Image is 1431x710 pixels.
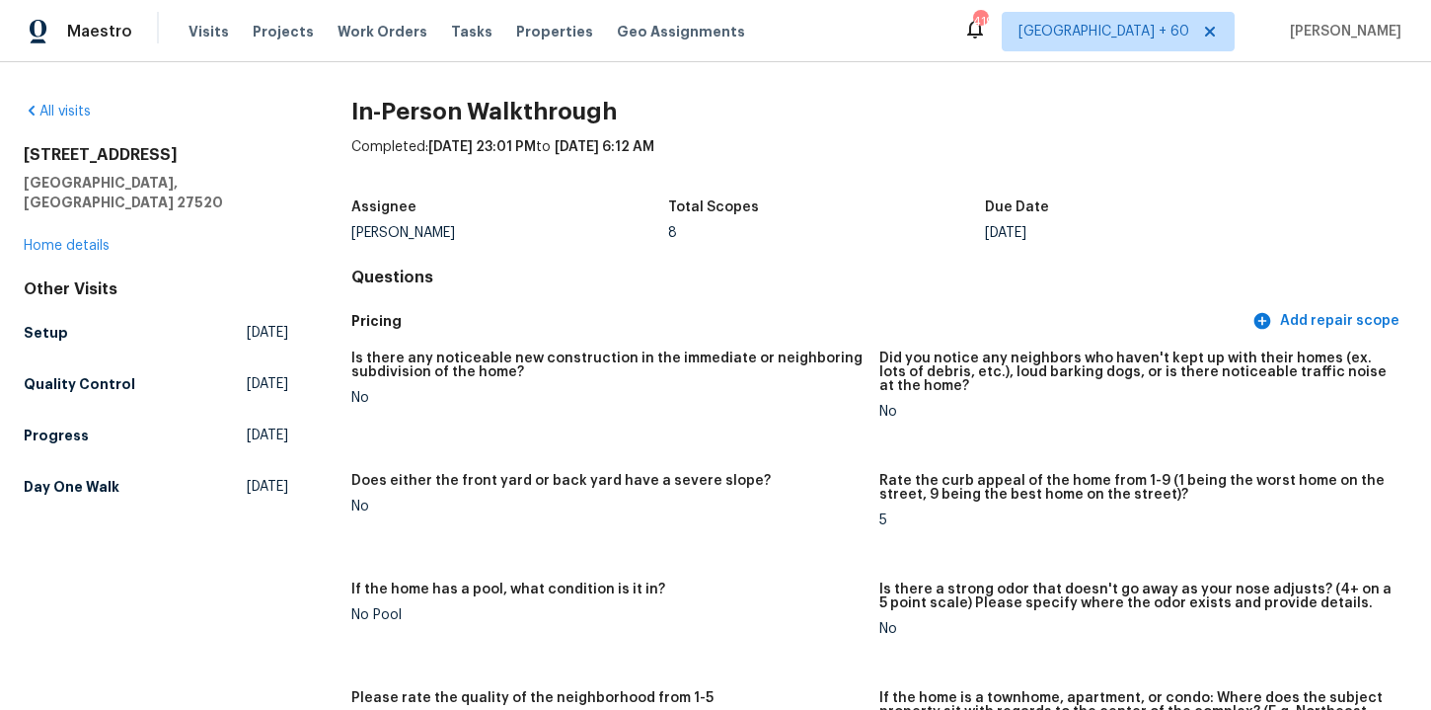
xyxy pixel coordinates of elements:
[973,12,987,32] div: 419
[67,22,132,41] span: Maestro
[247,323,288,343] span: [DATE]
[879,513,1392,527] div: 5
[351,391,864,405] div: No
[879,352,1392,393] h5: Did you notice any neighbors who haven't kept up with their homes (ex. lots of debris, etc.), lou...
[351,352,864,379] h5: Is there any noticeable new construction in the immediate or neighboring subdivision of the home?
[188,22,229,41] span: Visits
[24,418,288,453] a: Progress[DATE]
[351,500,864,513] div: No
[247,426,288,445] span: [DATE]
[24,145,288,165] h2: [STREET_ADDRESS]
[1282,22,1401,41] span: [PERSON_NAME]
[668,226,985,240] div: 8
[879,474,1392,502] h5: Rate the curb appeal of the home from 1-9 (1 being the worst home on the street, 9 being the best...
[617,22,745,41] span: Geo Assignments
[24,173,288,212] h5: [GEOGRAPHIC_DATA], [GEOGRAPHIC_DATA] 27520
[1018,22,1189,41] span: [GEOGRAPHIC_DATA] + 60
[351,137,1407,189] div: Completed: to
[351,311,1248,332] h5: Pricing
[247,374,288,394] span: [DATE]
[879,622,1392,636] div: No
[1256,309,1399,334] span: Add repair scope
[985,226,1302,240] div: [DATE]
[24,105,91,118] a: All visits
[1248,303,1407,340] button: Add repair scope
[24,323,68,343] h5: Setup
[24,315,288,351] a: Setup[DATE]
[451,25,492,39] span: Tasks
[24,366,288,402] a: Quality Control[DATE]
[351,608,864,622] div: No Pool
[351,102,1407,121] h2: In-Person Walkthrough
[338,22,427,41] span: Work Orders
[351,583,665,596] h5: If the home has a pool, what condition is it in?
[428,140,536,154] span: [DATE] 23:01 PM
[668,200,759,214] h5: Total Scopes
[351,474,771,488] h5: Does either the front yard or back yard have a severe slope?
[351,691,714,705] h5: Please rate the quality of the neighborhood from 1-5
[253,22,314,41] span: Projects
[985,200,1049,214] h5: Due Date
[351,226,668,240] div: [PERSON_NAME]
[516,22,593,41] span: Properties
[351,200,416,214] h5: Assignee
[24,374,135,394] h5: Quality Control
[351,268,1407,287] h4: Questions
[24,239,110,253] a: Home details
[879,405,1392,419] div: No
[24,469,288,505] a: Day One Walk[DATE]
[24,279,288,299] div: Other Visits
[555,140,654,154] span: [DATE] 6:12 AM
[879,583,1392,610] h5: Is there a strong odor that doesn't go away as your nose adjusts? (4+ on a 5 point scale) Please ...
[24,426,89,445] h5: Progress
[247,477,288,497] span: [DATE]
[24,477,119,497] h5: Day One Walk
